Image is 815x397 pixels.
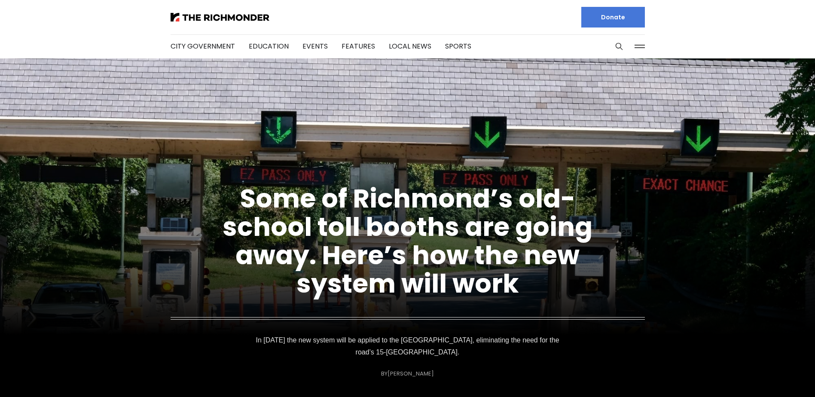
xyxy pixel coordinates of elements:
[223,180,592,302] a: Some of Richmond’s old-school toll booths are going away. Here’s how the new system will work
[388,370,434,378] a: [PERSON_NAME]
[255,334,561,358] p: In [DATE] the new system will be applied to the [GEOGRAPHIC_DATA], eliminating the need for the r...
[171,13,269,21] img: The Richmonder
[581,7,645,27] a: Donate
[302,41,328,51] a: Events
[249,41,289,51] a: Education
[613,40,626,53] button: Search this site
[389,41,431,51] a: Local News
[445,41,471,51] a: Sports
[742,355,815,397] iframe: portal-trigger
[171,41,235,51] a: City Government
[381,370,434,377] div: By
[342,41,375,51] a: Features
